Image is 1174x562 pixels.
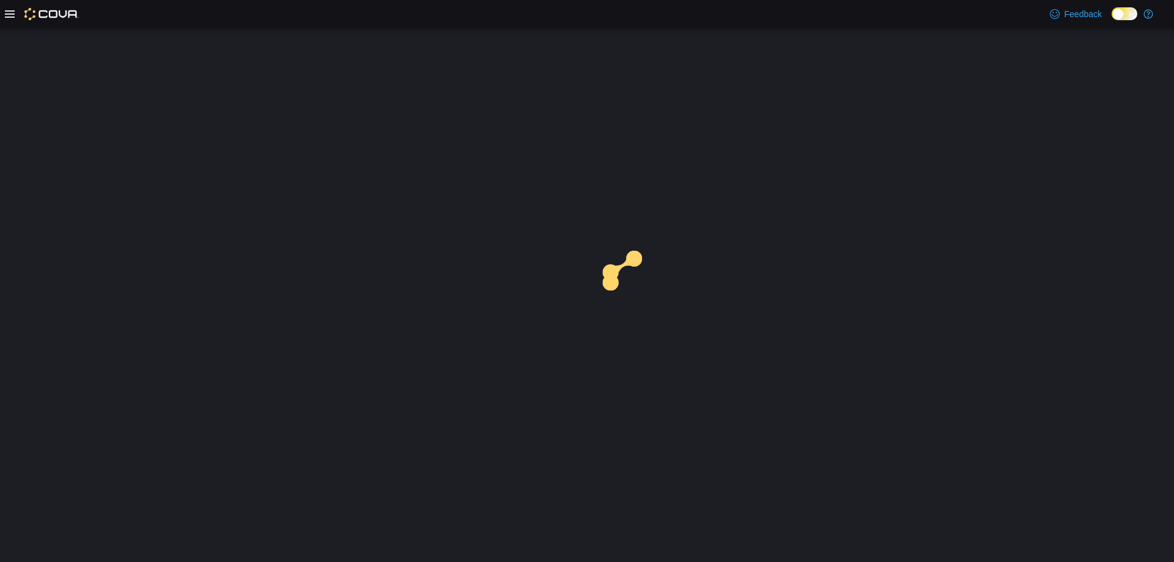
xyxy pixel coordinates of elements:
span: Feedback [1065,8,1102,20]
img: Cova [24,8,79,20]
img: cova-loader [587,242,679,333]
a: Feedback [1045,2,1107,26]
input: Dark Mode [1112,7,1137,20]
